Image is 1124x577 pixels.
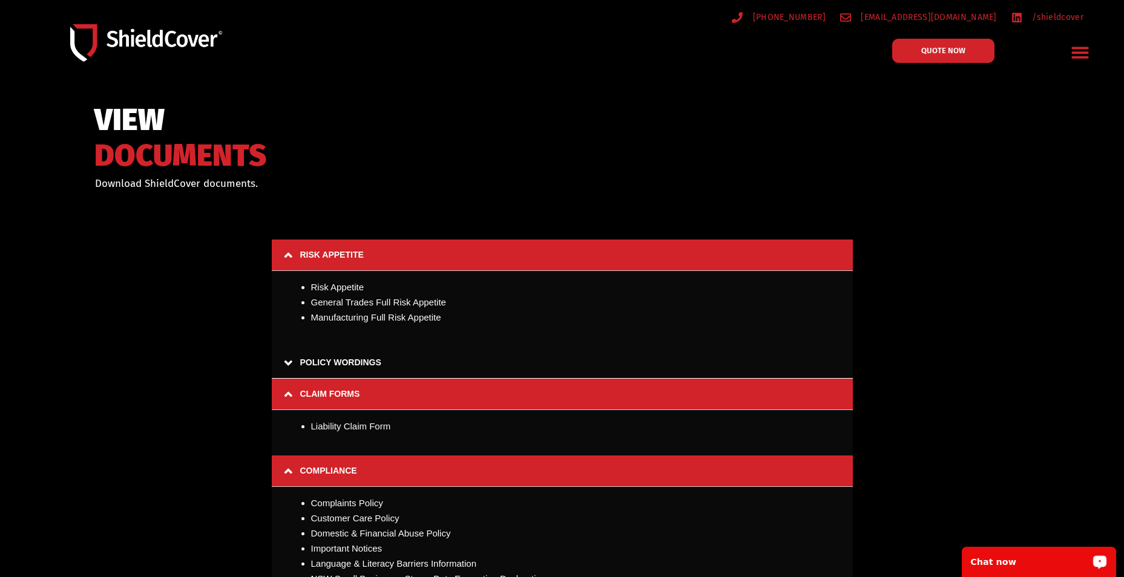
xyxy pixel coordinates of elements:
a: QUOTE NOW [892,39,994,63]
a: [EMAIL_ADDRESS][DOMAIN_NAME] [840,10,997,25]
a: CLAIM FORMS [272,379,853,410]
a: [PHONE_NUMBER] [732,10,826,25]
span: [EMAIL_ADDRESS][DOMAIN_NAME] [858,10,996,25]
p: Download ShieldCover documents. [95,176,547,192]
a: Domestic & Financial Abuse Policy [311,528,451,538]
a: /shieldcover [1011,10,1083,25]
div: Menu Toggle [1066,38,1094,67]
a: Manufacturing Full Risk Appetite [311,312,441,322]
a: Liability Claim Form [311,421,391,431]
span: [PHONE_NUMBER] [750,10,826,25]
a: Important Notices [311,543,383,553]
a: COMPLIANCE [272,455,853,487]
a: POLICY WORDINGS [272,347,853,379]
a: RISK APPETITE [272,240,853,271]
a: General Trades Full Risk Appetite [311,297,446,307]
a: Language & Literacy Barriers Information [311,558,476,569]
a: Customer Care Policy [311,513,399,523]
span: QUOTE NOW [921,47,965,54]
iframe: LiveChat chat widget [954,539,1124,577]
img: Shield-Cover-Underwriting-Australia-logo-full [70,24,222,61]
a: Complaints Policy [311,498,383,508]
span: /shieldcover [1029,10,1083,25]
a: Risk Appetite [311,282,364,292]
span: VIEW [94,108,266,132]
